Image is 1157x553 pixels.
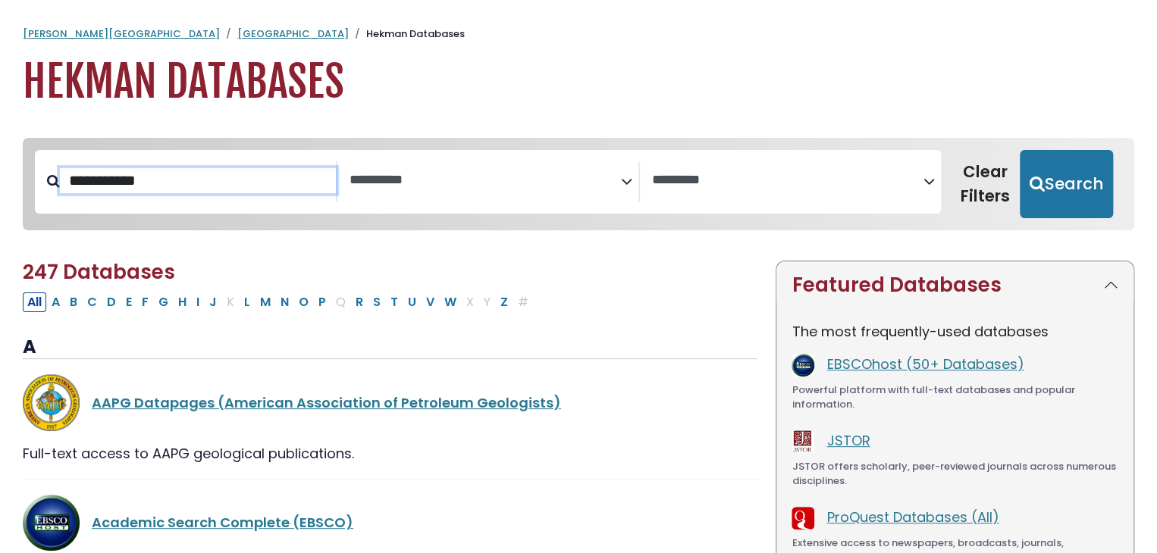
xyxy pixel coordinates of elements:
h3: A [23,336,757,359]
textarea: Search [350,173,621,189]
textarea: Search [652,173,923,189]
h1: Hekman Databases [23,57,1134,108]
button: Filter Results A [47,292,64,312]
button: Featured Databases [776,261,1133,309]
button: Filter Results F [137,292,153,312]
div: Alpha-list to filter by first letter of database name [23,292,535,311]
button: Filter Results P [314,292,331,312]
nav: breadcrumb [23,27,1134,42]
button: Filter Results J [205,292,221,312]
button: Filter Results U [403,292,421,312]
button: Filter Results O [294,292,313,312]
a: JSTOR [826,431,870,450]
a: [PERSON_NAME][GEOGRAPHIC_DATA] [23,27,220,41]
div: Powerful platform with full-text databases and popular information. [792,383,1118,412]
button: Filter Results D [102,292,121,312]
button: Filter Results Z [496,292,513,312]
button: Filter Results N [276,292,293,312]
button: Submit for Search Results [1020,150,1113,218]
p: The most frequently-used databases [792,321,1118,342]
button: Filter Results V [422,292,439,312]
button: Filter Results G [154,292,173,312]
button: Filter Results E [121,292,136,312]
a: [GEOGRAPHIC_DATA] [237,27,349,41]
div: Full-text access to AAPG geological publications. [23,443,757,464]
button: Filter Results C [83,292,102,312]
nav: Search filters [23,138,1134,230]
li: Hekman Databases [349,27,465,42]
div: JSTOR offers scholarly, peer-reviewed journals across numerous disciplines. [792,459,1118,489]
a: ProQuest Databases (All) [826,508,999,526]
button: All [23,292,46,312]
input: Search database by title or keyword [60,168,336,193]
a: AAPG Datapages (American Association of Petroleum Geologists) [92,393,561,412]
button: Filter Results H [174,292,191,312]
button: Filter Results M [256,292,275,312]
button: Filter Results S [368,292,385,312]
button: Filter Results B [65,292,82,312]
a: Academic Search Complete (EBSCO) [92,513,353,532]
button: Filter Results T [386,292,403,312]
button: Filter Results W [440,292,461,312]
button: Filter Results L [240,292,255,312]
a: EBSCOhost (50+ Databases) [826,355,1024,373]
span: 247 Databases [23,258,175,286]
button: Clear Filters [950,150,1020,218]
button: Filter Results R [351,292,368,312]
button: Filter Results I [192,292,204,312]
